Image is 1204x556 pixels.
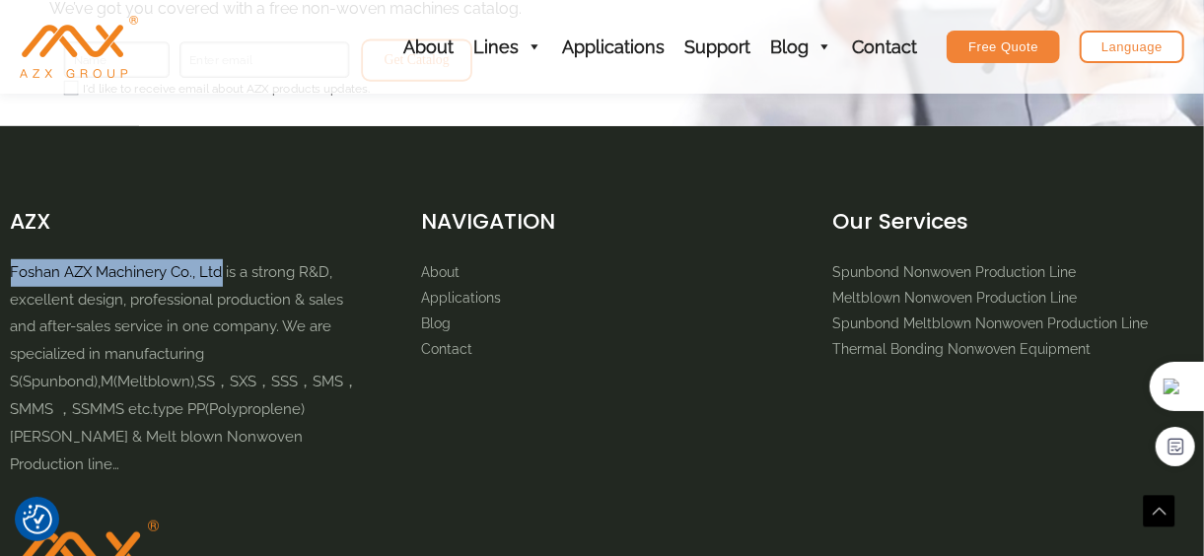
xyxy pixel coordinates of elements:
a: Contact [421,341,472,357]
nav: Our Services [832,259,1194,362]
aside: Footer Widget 2 [421,205,783,362]
a: AZX Nonwoven Machine [20,36,138,55]
a: Thermal Bonding Nonwoven Equipment [832,341,1091,357]
h2: AZX [11,205,373,238]
img: Revisit consent button [23,505,52,534]
a: Meltblown Nonwoven Production Line [832,290,1077,306]
a: Free Quote [947,31,1060,63]
h2: NAVIGATION [421,205,783,238]
a: About [421,264,460,280]
label: I'd like to receive email about AZX products updates. [63,82,398,97]
a: Applications [421,290,501,306]
input: I'd like to receive email about AZX products updates. [63,80,78,95]
a: Language [1080,31,1184,63]
a: Blog [421,315,451,331]
nav: NAVIGATION [421,259,783,362]
h2: Our Services [832,205,1194,238]
a: Spunbond Meltblown Nonwoven Production Line [832,315,1148,331]
aside: Footer Widget 3 [832,205,1194,362]
button: Consent Preferences [23,505,52,534]
p: Foshan AZX Machinery Co., Ltd is a strong R&D, excellent design, professional production & sales ... [11,259,373,479]
a: Spunbond Nonwoven Production Line [832,264,1076,280]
